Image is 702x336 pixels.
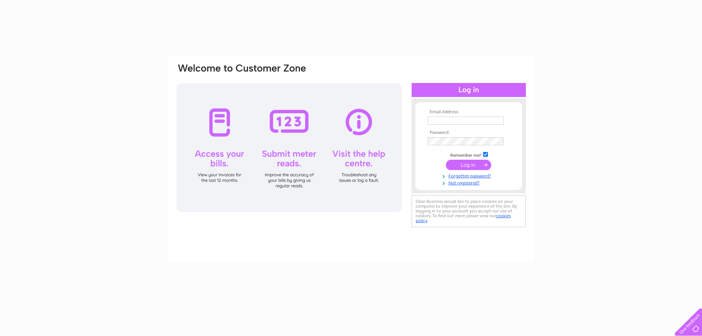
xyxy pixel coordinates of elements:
a: Forgotten password? [428,172,511,179]
a: Not registered? [428,179,511,186]
a: cookies policy [416,213,511,223]
div: Clear Business would like to place cookies on your computer to improve your experience of the sit... [412,195,526,227]
th: Email Address: [426,110,511,115]
input: Submit [446,160,491,170]
th: Password: [426,130,511,135]
td: Remember me? [426,151,511,158]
